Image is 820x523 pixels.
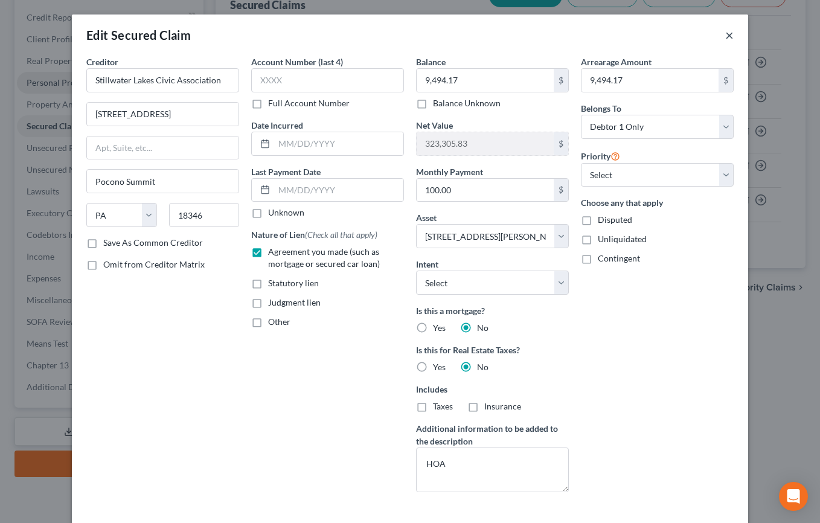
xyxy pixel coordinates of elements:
[87,136,239,159] input: Apt, Suite, etc...
[554,179,568,202] div: $
[719,69,733,92] div: $
[86,57,118,67] span: Creditor
[417,69,554,92] input: 0.00
[416,304,569,317] label: Is this a mortgage?
[416,344,569,356] label: Is this for Real Estate Taxes?
[554,132,568,155] div: $
[477,322,488,333] span: No
[268,246,380,269] span: Agreement you made (such as mortgage or secured car loan)
[268,278,319,288] span: Statutory lien
[251,68,404,92] input: XXXX
[417,179,554,202] input: 0.00
[554,69,568,92] div: $
[268,97,350,109] label: Full Account Number
[581,196,734,209] label: Choose any that apply
[86,68,239,92] input: Search creditor by name...
[268,207,304,219] label: Unknown
[581,149,620,163] label: Priority
[581,103,621,114] span: Belongs To
[598,234,647,244] span: Unliquidated
[268,297,321,307] span: Judgment lien
[416,213,437,223] span: Asset
[433,97,501,109] label: Balance Unknown
[416,119,453,132] label: Net Value
[433,401,453,411] span: Taxes
[416,56,446,68] label: Balance
[598,214,632,225] span: Disputed
[416,258,438,271] label: Intent
[169,203,240,227] input: Enter zip...
[251,119,303,132] label: Date Incurred
[274,179,403,202] input: MM/DD/YYYY
[598,253,640,263] span: Contingent
[779,482,808,511] div: Open Intercom Messenger
[416,165,483,178] label: Monthly Payment
[87,103,239,126] input: Enter address...
[103,237,203,249] label: Save As Common Creditor
[725,28,734,42] button: ×
[274,132,403,155] input: MM/DD/YYYY
[581,56,652,68] label: Arrearage Amount
[416,383,569,396] label: Includes
[581,69,719,92] input: 0.00
[416,422,569,448] label: Additional information to be added to the description
[251,56,343,68] label: Account Number (last 4)
[268,316,290,327] span: Other
[305,229,377,240] span: (Check all that apply)
[86,27,191,43] div: Edit Secured Claim
[433,362,446,372] span: Yes
[417,132,554,155] input: 0.00
[484,401,521,411] span: Insurance
[87,170,239,193] input: Enter city...
[251,165,321,178] label: Last Payment Date
[477,362,488,372] span: No
[433,322,446,333] span: Yes
[103,259,205,269] span: Omit from Creditor Matrix
[251,228,377,241] label: Nature of Lien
